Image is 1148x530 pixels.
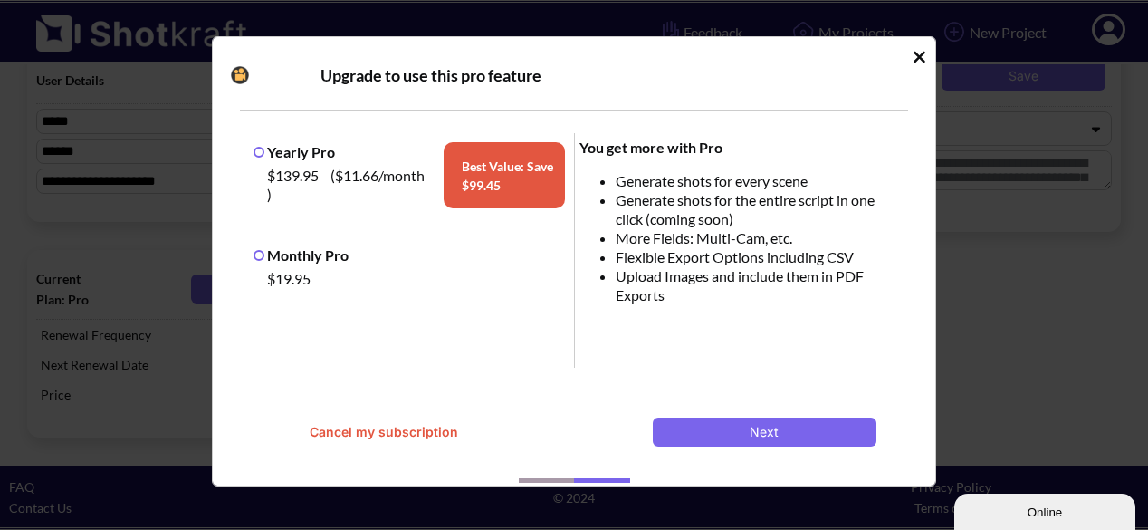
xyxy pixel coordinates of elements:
[267,167,425,203] span: ( $11.66 /month )
[616,171,900,190] li: Generate shots for every scene
[444,142,565,208] span: Best Value: Save $ 99.45
[616,266,900,304] li: Upload Images and include them in PDF Exports
[653,418,876,447] button: Next
[263,265,565,293] div: $19.95
[272,418,495,447] button: Cancel my subscription
[616,190,900,228] li: Generate shots for the entire script in one click (coming soon)
[579,138,900,157] div: You get more with Pro
[954,490,1139,530] iframe: chat widget
[616,247,900,266] li: Flexible Export Options including CSV
[254,246,349,264] label: Monthly Pro
[263,161,435,208] div: $139.95
[320,64,888,86] div: Upgrade to use this pro feature
[212,36,936,487] div: Idle Modal
[254,143,335,160] label: Yearly Pro
[616,228,900,247] li: More Fields: Multi-Cam, etc.
[226,62,254,89] img: Camera Icon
